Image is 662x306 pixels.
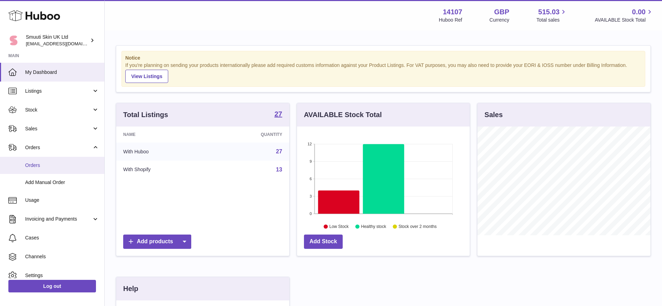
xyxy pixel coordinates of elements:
span: Listings [25,88,92,94]
h3: Help [123,284,138,293]
a: Log out [8,280,96,292]
div: If you're planning on sending your products internationally please add required customs informati... [125,62,641,83]
th: Name [116,127,209,143]
a: Add products [123,235,191,249]
span: Invoicing and Payments [25,216,92,222]
span: Usage [25,197,99,204]
a: View Listings [125,70,168,83]
text: 12 [307,142,312,146]
div: Smuuti Skin UK Ltd [26,34,89,47]
span: AVAILABLE Stock Total [595,17,654,23]
span: Stock [25,107,92,113]
span: Orders [25,162,99,169]
strong: 27 [274,110,282,117]
span: 0.00 [632,7,646,17]
div: Huboo Ref [439,17,462,23]
span: Sales [25,125,92,132]
text: Low Stock [329,224,349,229]
span: 515.03 [538,7,559,17]
span: Settings [25,272,99,279]
a: 0.00 AVAILABLE Stock Total [595,7,654,23]
span: Orders [25,144,92,151]
text: Healthy stock [361,224,386,229]
h3: Sales [484,110,503,120]
span: Channels [25,253,99,260]
strong: 14107 [443,7,462,17]
a: 27 [274,110,282,119]
div: Currency [490,17,509,23]
span: Total sales [536,17,567,23]
text: 0 [310,212,312,216]
text: 9 [310,159,312,163]
span: Cases [25,235,99,241]
img: internalAdmin-14107@internal.huboo.com [8,35,19,46]
a: 13 [276,167,282,173]
h3: Total Listings [123,110,168,120]
strong: Notice [125,55,641,61]
td: With Shopify [116,161,209,179]
h3: AVAILABLE Stock Total [304,110,382,120]
td: With Huboo [116,143,209,161]
span: My Dashboard [25,69,99,76]
strong: GBP [494,7,509,17]
span: Add Manual Order [25,179,99,186]
span: [EMAIL_ADDRESS][DOMAIN_NAME] [26,41,103,46]
a: Add Stock [304,235,343,249]
text: Stock over 2 months [399,224,437,229]
a: 515.03 Total sales [536,7,567,23]
text: 6 [310,177,312,181]
a: 27 [276,148,282,154]
text: 3 [310,194,312,198]
th: Quantity [209,127,289,143]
